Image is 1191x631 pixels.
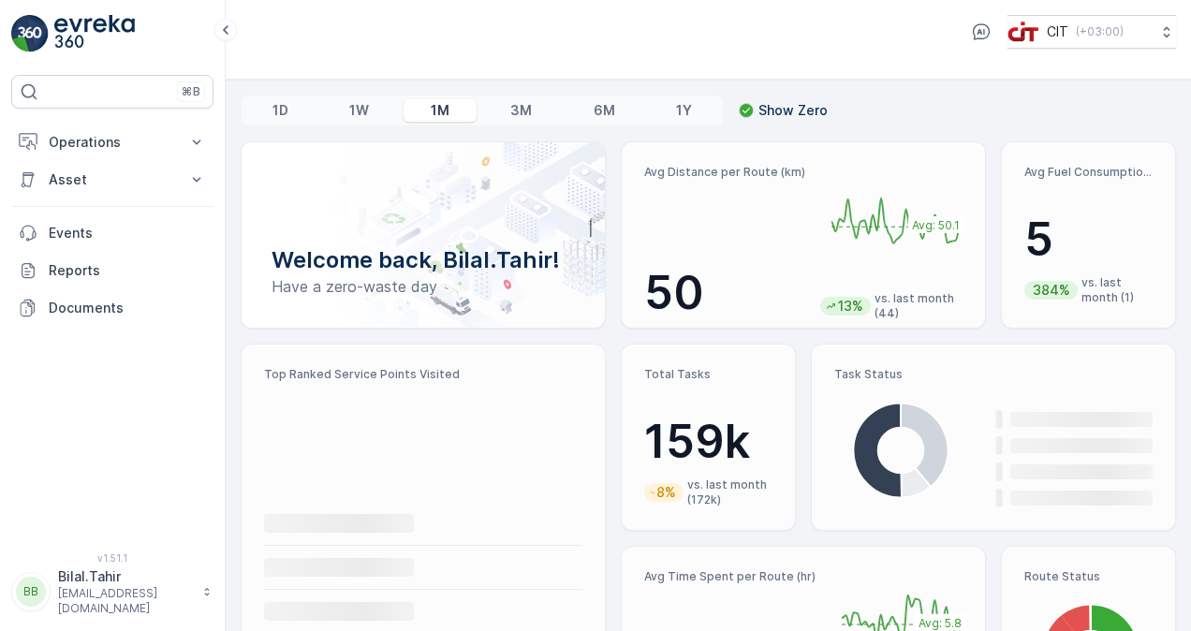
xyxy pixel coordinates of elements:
button: Asset [11,161,213,198]
p: Operations [49,133,176,152]
img: cit-logo_pOk6rL0.png [1007,22,1039,42]
p: Reports [49,261,206,280]
p: Have a zero-waste day [272,275,575,298]
p: CIT [1047,22,1068,41]
p: Total Tasks [644,367,772,382]
p: Avg Time Spent per Route (hr) [644,569,816,584]
p: 6M [594,101,615,120]
p: ( +03:00 ) [1076,24,1124,39]
span: v 1.51.1 [11,552,213,564]
p: Avg Distance per Route (km) [644,165,805,180]
p: Avg Fuel Consumption per Route (lt) [1024,165,1153,180]
div: BB [16,577,46,607]
a: Reports [11,252,213,289]
p: Events [49,224,206,242]
p: [EMAIL_ADDRESS][DOMAIN_NAME] [58,586,193,616]
p: Show Zero [758,101,828,120]
img: logo [11,15,49,52]
p: Top Ranked Service Points Visited [264,367,582,382]
a: Events [11,214,213,252]
button: BBBilal.Tahir[EMAIL_ADDRESS][DOMAIN_NAME] [11,567,213,616]
p: Task Status [834,367,1153,382]
p: 5 [1024,212,1153,268]
p: Documents [49,299,206,317]
p: ⌘B [182,84,200,99]
p: Asset [49,170,176,189]
img: logo_light-DOdMpM7g.png [54,15,135,52]
p: Welcome back, Bilal.Tahir! [272,245,575,275]
p: Bilal.Tahir [58,567,193,586]
p: 1M [431,101,449,120]
a: Documents [11,289,213,327]
p: 50 [644,265,805,321]
button: CIT(+03:00) [1007,15,1176,49]
p: 1W [349,101,369,120]
p: vs. last month (44) [875,291,969,321]
p: 159k [644,414,772,470]
p: 1Y [676,101,692,120]
p: 13% [836,297,865,315]
p: 384% [1031,281,1072,300]
p: 8% [654,483,678,502]
p: 1D [272,101,288,120]
button: Operations [11,124,213,161]
p: 3M [510,101,532,120]
p: vs. last month (1) [1081,275,1153,305]
p: Route Status [1024,569,1153,584]
p: vs. last month (172k) [687,477,772,507]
